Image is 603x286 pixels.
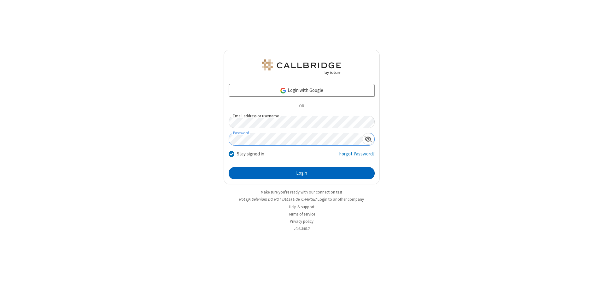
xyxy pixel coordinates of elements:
a: Make sure you're ready with our connection test [261,189,342,195]
span: OR [296,102,307,111]
button: Login to another company [318,196,364,202]
a: Login with Google [229,84,375,97]
img: google-icon.png [280,87,287,94]
li: Not QA Selenium DO NOT DELETE OR CHANGE? [224,196,380,202]
div: Show password [362,133,374,145]
a: Terms of service [288,211,315,217]
img: QA Selenium DO NOT DELETE OR CHANGE [261,59,342,75]
button: Login [229,167,375,180]
input: Email address or username [229,116,375,128]
a: Forgot Password? [339,150,375,162]
a: Help & support [289,204,314,210]
label: Stay signed in [237,150,264,158]
a: Privacy policy [290,219,313,224]
li: v2.6.350.2 [224,226,380,232]
input: Password [229,133,362,145]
